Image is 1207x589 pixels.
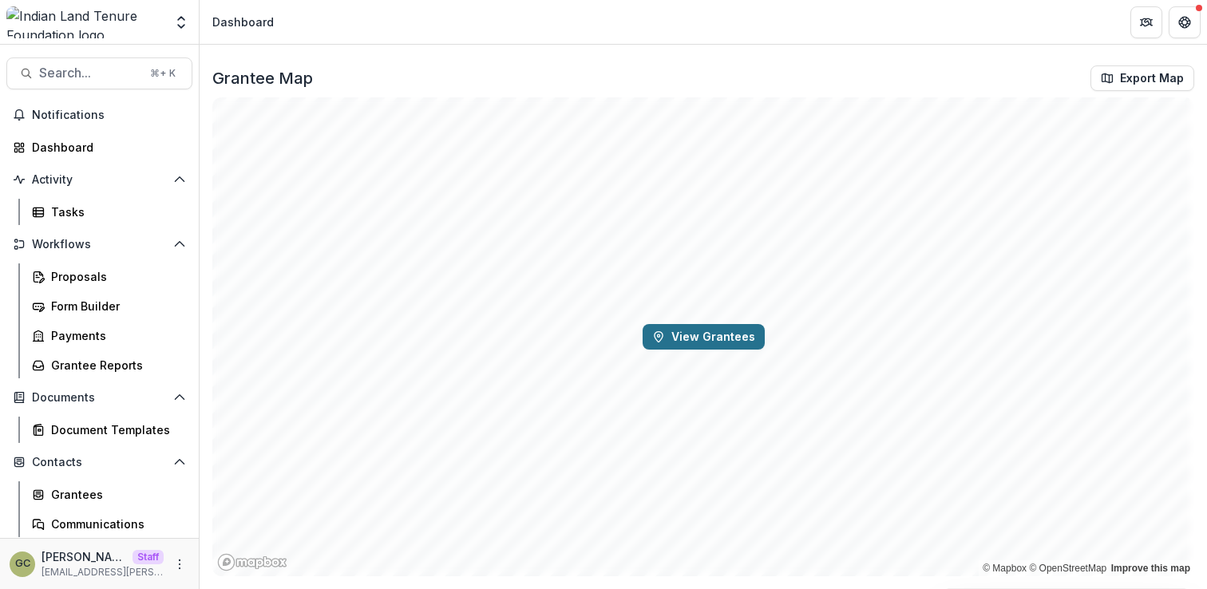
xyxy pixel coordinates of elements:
[26,322,192,349] a: Payments
[212,14,274,30] div: Dashboard
[15,559,30,569] div: Grace Chang
[26,199,192,225] a: Tasks
[51,357,180,374] div: Grantee Reports
[32,391,167,405] span: Documents
[6,231,192,257] button: Open Workflows
[32,173,167,187] span: Activity
[6,57,192,89] button: Search...
[26,352,192,378] a: Grantee Reports
[32,238,167,251] span: Workflows
[26,511,192,537] a: Communications
[32,109,186,122] span: Notifications
[6,102,192,128] button: Notifications
[39,65,140,81] span: Search...
[6,385,192,410] button: Open Documents
[6,134,192,160] a: Dashboard
[1029,563,1106,574] a: OpenStreetMap
[170,555,189,574] button: More
[147,65,179,82] div: ⌘ + K
[32,456,167,469] span: Contacts
[6,6,164,38] img: Indian Land Tenure Foundation logo
[26,417,192,443] a: Document Templates
[133,550,164,564] p: Staff
[42,565,164,579] p: [EMAIL_ADDRESS][PERSON_NAME][DOMAIN_NAME]
[170,6,192,38] button: Open entity switcher
[983,563,1027,574] a: Mapbox
[32,139,180,156] div: Dashboard
[51,421,180,438] div: Document Templates
[51,327,180,344] div: Payments
[51,516,180,532] div: Communications
[51,268,180,285] div: Proposals
[206,10,280,34] nav: breadcrumb
[51,486,180,503] div: Grantees
[51,298,180,314] div: Form Builder
[217,553,287,571] a: Mapbox homepage
[6,167,192,192] button: Open Activity
[643,324,765,350] button: View Grantees
[26,481,192,508] a: Grantees
[26,263,192,290] a: Proposals
[6,449,192,475] button: Open Contacts
[1169,6,1201,38] button: Get Help
[42,548,126,565] p: [PERSON_NAME]
[212,69,313,88] h2: Grantee Map
[1130,6,1162,38] button: Partners
[26,293,192,319] a: Form Builder
[1111,563,1190,574] a: Improve this map
[1090,65,1194,91] button: Export Map
[51,204,180,220] div: Tasks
